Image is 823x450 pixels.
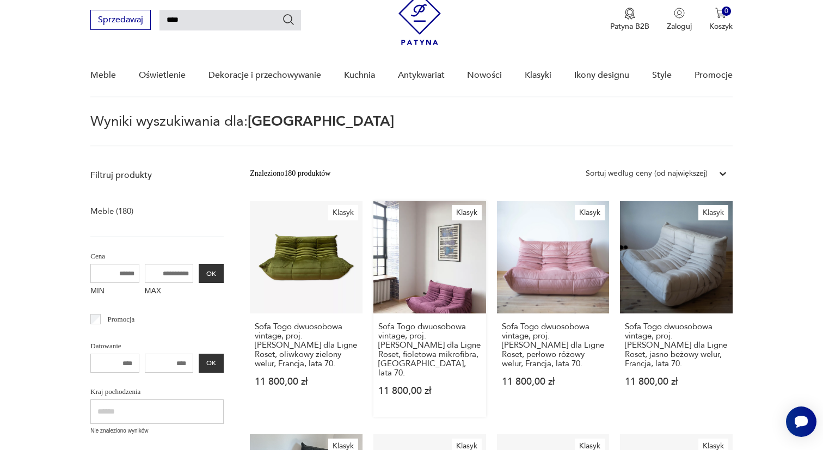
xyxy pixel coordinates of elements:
[652,54,672,96] a: Style
[90,17,151,24] a: Sprzedawaj
[715,8,726,19] img: Ikona koszyka
[786,406,816,437] iframe: Smartsupp widget button
[90,115,732,146] p: Wyniki wyszukiwania dla:
[674,8,685,19] img: Ikonka użytkownika
[610,8,649,32] a: Ikona medaluPatyna B2B
[695,54,733,96] a: Promocje
[199,354,224,373] button: OK
[378,386,481,396] p: 11 800,00 zł
[90,169,224,181] p: Filtruj produkty
[248,112,394,131] span: [GEOGRAPHIC_DATA]
[625,322,728,368] h3: Sofa Togo dwuosobowa vintage, proj. [PERSON_NAME] dla Ligne Roset, jasno beżowy welur, Francja, l...
[108,313,135,325] p: Promocja
[90,250,224,262] p: Cena
[574,54,629,96] a: Ikony designu
[525,54,551,96] a: Klasyki
[398,54,445,96] a: Antykwariat
[667,8,692,32] button: Zaloguj
[610,21,649,32] p: Patyna B2B
[344,54,375,96] a: Kuchnia
[709,8,733,32] button: 0Koszyk
[90,340,224,352] p: Datowanie
[250,201,363,417] a: KlasykSofa Togo dwuosobowa vintage, proj. M. Ducaroy dla Ligne Roset, oliwkowy zielony welur, Fra...
[667,21,692,32] p: Zaloguj
[199,264,224,283] button: OK
[502,322,605,368] h3: Sofa Togo dwuosobowa vintage, proj. [PERSON_NAME] dla Ligne Roset, perłowo różowy welur, Francja,...
[378,322,481,378] h3: Sofa Togo dwuosobowa vintage, proj. [PERSON_NAME] dla Ligne Roset, fioletowa mikrofibra, [GEOGRAP...
[625,377,728,386] p: 11 800,00 zł
[610,8,649,32] button: Patyna B2B
[255,322,358,368] h3: Sofa Togo dwuosobowa vintage, proj. [PERSON_NAME] dla Ligne Roset, oliwkowy zielony welur, Francj...
[586,168,708,180] div: Sortuj według ceny (od największej)
[90,204,133,219] a: Meble (180)
[620,201,733,417] a: KlasykSofa Togo dwuosobowa vintage, proj. M. Ducaroy dla Ligne Roset, jasno beżowy welur, Francja...
[90,10,151,30] button: Sprzedawaj
[255,377,358,386] p: 11 800,00 zł
[373,201,486,417] a: KlasykSofa Togo dwuosobowa vintage, proj. M. Ducaroy dla Ligne Roset, fioletowa mikrofibra, Franc...
[250,168,330,180] div: Znaleziono 180 produktów
[90,386,224,398] p: Kraj pochodzenia
[90,54,116,96] a: Meble
[90,283,139,300] label: MIN
[497,201,610,417] a: KlasykSofa Togo dwuosobowa vintage, proj. M. Ducaroy dla Ligne Roset, perłowo różowy welur, Franc...
[139,54,186,96] a: Oświetlenie
[502,377,605,386] p: 11 800,00 zł
[709,21,733,32] p: Koszyk
[90,427,224,435] p: Nie znaleziono wyników
[282,13,295,26] button: Szukaj
[208,54,321,96] a: Dekoracje i przechowywanie
[722,7,731,16] div: 0
[145,283,194,300] label: MAX
[624,8,635,20] img: Ikona medalu
[467,54,502,96] a: Nowości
